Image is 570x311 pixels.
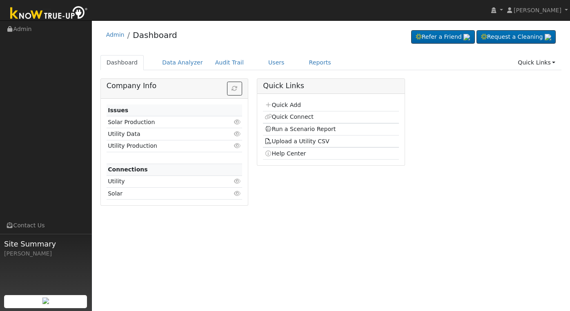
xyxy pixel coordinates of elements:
i: Click to view [234,131,241,137]
a: Refer a Friend [411,30,475,44]
a: Audit Trail [209,55,250,70]
a: Admin [106,31,125,38]
td: Utility Production [107,140,220,152]
span: [PERSON_NAME] [514,7,561,13]
a: Quick Links [512,55,561,70]
i: Click to view [234,178,241,184]
img: retrieve [463,34,470,40]
i: Click to view [234,143,241,149]
a: Run a Scenario Report [265,126,336,132]
h5: Company Info [107,82,242,90]
a: Quick Add [265,102,301,108]
a: Help Center [265,150,306,157]
td: Utility Data [107,128,220,140]
div: [PERSON_NAME] [4,249,87,258]
a: Dashboard [133,30,177,40]
a: Dashboard [100,55,144,70]
td: Solar Production [107,116,220,128]
a: Upload a Utility CSV [265,138,330,144]
a: Users [262,55,291,70]
img: Know True-Up [6,4,92,23]
a: Quick Connect [265,113,314,120]
i: Click to view [234,191,241,196]
strong: Issues [108,107,128,113]
img: retrieve [42,298,49,304]
td: Utility [107,175,220,187]
i: Click to view [234,119,241,125]
a: Request a Cleaning [476,30,556,44]
td: Solar [107,188,220,200]
span: Site Summary [4,238,87,249]
strong: Connections [108,166,148,173]
img: retrieve [545,34,551,40]
a: Reports [303,55,337,70]
a: Data Analyzer [156,55,209,70]
h5: Quick Links [263,82,399,90]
